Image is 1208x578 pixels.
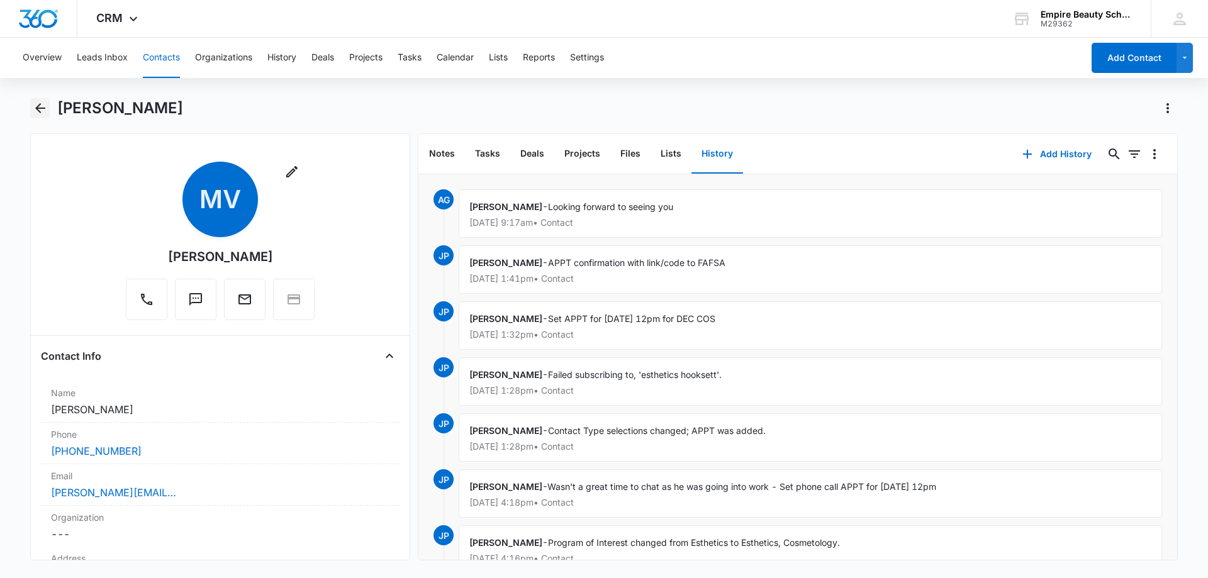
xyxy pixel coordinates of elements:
[548,369,722,380] span: Failed subscribing to, 'esthetics hooksett'.
[1124,144,1144,164] button: Filters
[433,469,454,489] span: JP
[379,346,400,366] button: Close
[469,425,542,436] span: [PERSON_NAME]
[51,443,142,459] a: [PHONE_NUMBER]
[1158,98,1178,118] button: Actions
[433,413,454,433] span: JP
[459,189,1162,238] div: -
[570,38,604,78] button: Settings
[1041,9,1132,19] div: account name
[41,464,400,506] div: Email[PERSON_NAME][EMAIL_ADDRESS][DOMAIN_NAME]
[459,245,1162,294] div: -
[469,257,542,268] span: [PERSON_NAME]
[51,526,389,542] dd: ---
[41,423,400,464] div: Phone[PHONE_NUMBER]
[691,135,743,174] button: History
[195,38,252,78] button: Organizations
[547,481,936,492] span: Wasn't a great time to chat as he was going into work - Set phone call APPT for [DATE] 12pm
[51,428,389,441] label: Phone
[469,218,1151,227] p: [DATE] 9:17am • Contact
[23,38,62,78] button: Overview
[349,38,383,78] button: Projects
[459,301,1162,350] div: -
[51,469,389,482] label: Email
[469,201,542,212] span: [PERSON_NAME]
[51,552,389,565] label: Address
[469,537,542,548] span: [PERSON_NAME]
[41,348,101,364] h4: Contact Info
[469,274,1151,283] p: [DATE] 1:41pm • Contact
[437,38,474,78] button: Calendar
[224,298,266,309] a: Email
[1092,43,1177,73] button: Add Contact
[51,402,389,417] dd: [PERSON_NAME]
[554,135,610,174] button: Projects
[51,485,177,500] a: [PERSON_NAME][EMAIL_ADDRESS][DOMAIN_NAME]
[469,369,542,380] span: [PERSON_NAME]
[610,135,651,174] button: Files
[96,11,123,25] span: CRM
[459,357,1162,406] div: -
[433,245,454,265] span: JP
[469,481,542,492] span: [PERSON_NAME]
[548,537,840,548] span: Program of Interest changed from Esthetics to Esthetics, Cosmetology.
[433,357,454,377] span: JP
[433,189,454,209] span: AG
[41,506,400,547] div: Organization---
[433,525,454,545] span: JP
[523,38,555,78] button: Reports
[51,511,389,524] label: Organization
[1041,19,1132,28] div: account id
[51,386,389,399] label: Name
[548,425,766,436] span: Contact Type selections changed; APPT was added.
[469,442,1151,451] p: [DATE] 1:28pm • Contact
[548,201,673,212] span: Looking forward to seeing you
[469,330,1151,339] p: [DATE] 1:32pm • Contact
[41,381,400,423] div: Name[PERSON_NAME]
[469,554,1151,563] p: [DATE] 4:16pm • Contact
[459,413,1162,462] div: -
[548,313,715,324] span: Set APPT for [DATE] 12pm for DEC COS
[398,38,422,78] button: Tasks
[489,38,508,78] button: Lists
[126,298,167,309] a: Call
[30,98,50,118] button: Back
[510,135,554,174] button: Deals
[459,525,1162,574] div: -
[469,498,1151,507] p: [DATE] 4:18pm • Contact
[465,135,510,174] button: Tasks
[143,38,180,78] button: Contacts
[175,298,216,309] a: Text
[126,279,167,320] button: Call
[57,99,183,118] h1: [PERSON_NAME]
[1010,139,1104,169] button: Add History
[459,469,1162,518] div: -
[267,38,296,78] button: History
[433,301,454,321] span: JP
[77,38,128,78] button: Leads Inbox
[419,135,465,174] button: Notes
[548,257,725,268] span: APPT confirmation with link/code to FAFSA
[1144,144,1165,164] button: Overflow Menu
[1104,144,1124,164] button: Search...
[182,162,258,237] span: MV
[651,135,691,174] button: Lists
[469,313,542,324] span: [PERSON_NAME]
[175,279,216,320] button: Text
[168,247,273,266] div: [PERSON_NAME]
[224,279,266,320] button: Email
[311,38,334,78] button: Deals
[469,386,1151,395] p: [DATE] 1:28pm • Contact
